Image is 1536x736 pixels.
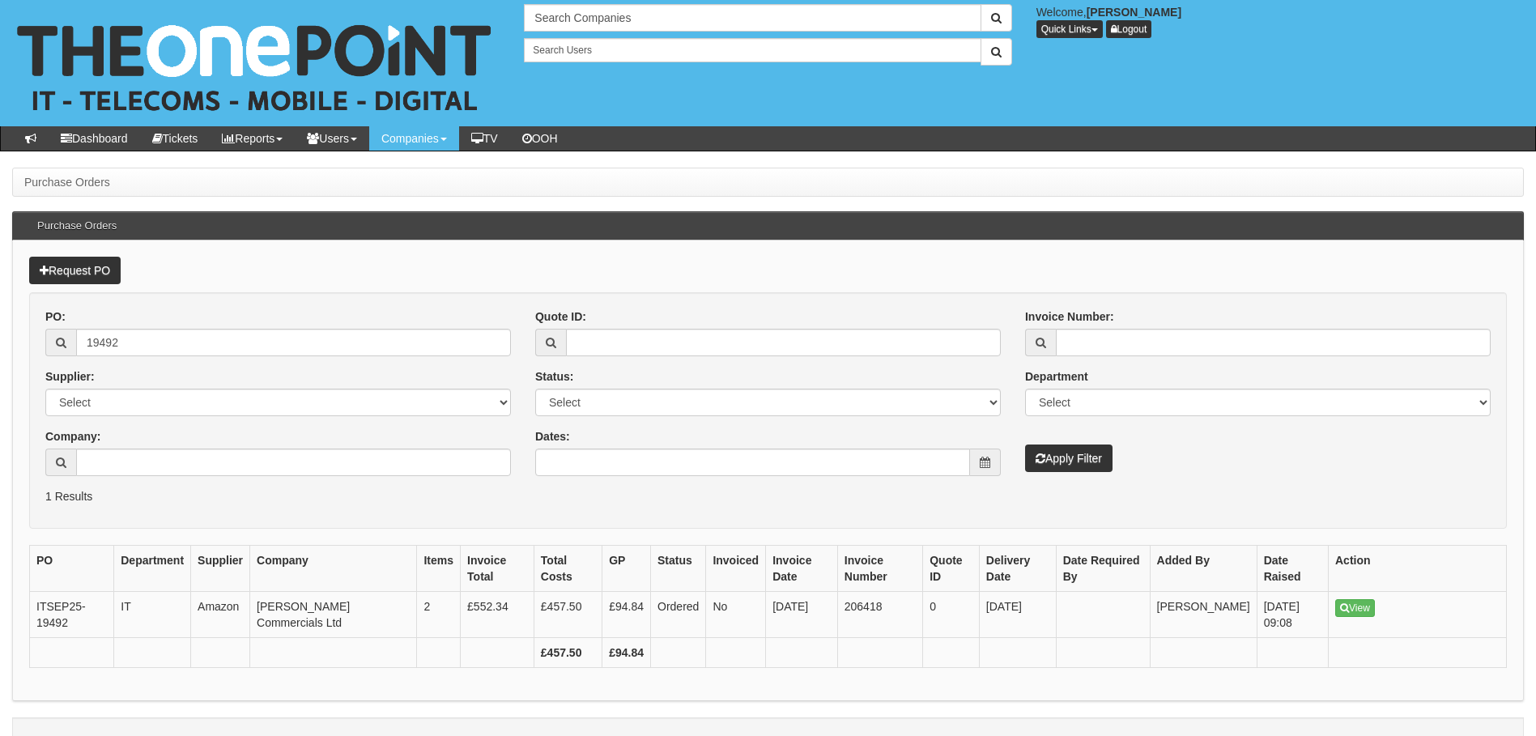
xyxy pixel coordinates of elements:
[1025,368,1088,385] label: Department
[45,308,66,325] label: PO:
[651,592,706,638] td: Ordered
[535,308,586,325] label: Quote ID:
[295,126,369,151] a: Users
[30,592,114,638] td: ITSEP25-19492
[534,638,602,668] th: £457.50
[1150,546,1257,592] th: Added By
[45,368,95,385] label: Supplier:
[29,212,125,240] h3: Purchase Orders
[369,126,459,151] a: Companies
[524,38,981,62] input: Search Users
[1150,592,1257,638] td: [PERSON_NAME]
[837,592,922,638] td: 206418
[45,488,1491,504] p: 1 Results
[766,592,838,638] td: [DATE]
[766,546,838,592] th: Invoice Date
[250,592,417,638] td: [PERSON_NAME] Commercials Ltd
[979,546,1056,592] th: Delivery Date
[510,126,570,151] a: OOH
[602,546,651,592] th: GP
[923,546,980,592] th: Quote ID
[114,592,191,638] td: IT
[417,592,461,638] td: 2
[191,546,250,592] th: Supplier
[114,546,191,592] th: Department
[459,126,510,151] a: TV
[1106,20,1152,38] a: Logout
[535,368,573,385] label: Status:
[651,546,706,592] th: Status
[29,257,121,284] a: Request PO
[210,126,295,151] a: Reports
[923,592,980,638] td: 0
[1257,592,1328,638] td: [DATE] 09:08
[140,126,211,151] a: Tickets
[706,546,766,592] th: Invoiced
[1257,546,1328,592] th: Date Raised
[1329,546,1507,592] th: Action
[706,592,766,638] td: No
[837,546,922,592] th: Invoice Number
[602,638,651,668] th: £94.84
[1025,445,1113,472] button: Apply Filter
[1056,546,1150,592] th: Date Required By
[979,592,1056,638] td: [DATE]
[1087,6,1181,19] b: [PERSON_NAME]
[461,592,534,638] td: £552.34
[535,428,570,445] label: Dates:
[1036,20,1103,38] button: Quick Links
[602,592,651,638] td: £94.84
[524,4,981,32] input: Search Companies
[1024,4,1536,38] div: Welcome,
[49,126,140,151] a: Dashboard
[250,546,417,592] th: Company
[191,592,250,638] td: Amazon
[461,546,534,592] th: Invoice Total
[417,546,461,592] th: Items
[45,428,100,445] label: Company:
[24,174,110,190] li: Purchase Orders
[534,592,602,638] td: £457.50
[1335,599,1375,617] a: View
[1025,308,1114,325] label: Invoice Number:
[30,546,114,592] th: PO
[534,546,602,592] th: Total Costs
